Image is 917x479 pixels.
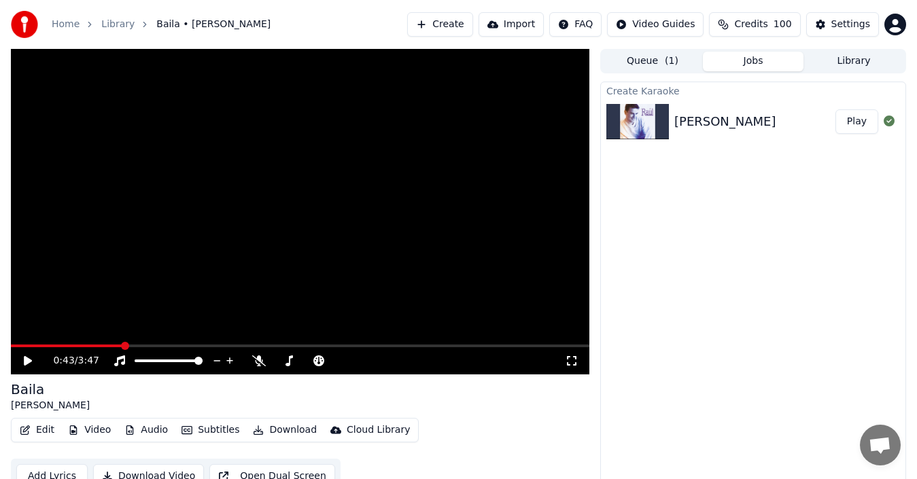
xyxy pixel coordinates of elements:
button: Subtitles [176,421,245,440]
button: Video [63,421,116,440]
button: Credits100 [709,12,800,37]
nav: breadcrumb [52,18,271,31]
span: 100 [774,18,792,31]
div: Otwarty czat [860,425,901,465]
div: Settings [831,18,870,31]
div: Create Karaoke [601,82,905,99]
button: Jobs [703,52,803,71]
button: FAQ [549,12,602,37]
a: Library [101,18,135,31]
button: Audio [119,421,173,440]
button: Library [803,52,904,71]
div: Baila [11,380,90,399]
button: Edit [14,421,60,440]
button: Settings [806,12,879,37]
div: [PERSON_NAME] [674,112,776,131]
button: Download [247,421,322,440]
button: Play [835,109,878,134]
button: Queue [602,52,703,71]
span: Baila • [PERSON_NAME] [156,18,271,31]
button: Create [407,12,473,37]
div: / [53,354,86,368]
button: Import [479,12,544,37]
span: 0:43 [53,354,74,368]
button: Video Guides [607,12,704,37]
div: [PERSON_NAME] [11,399,90,412]
span: Credits [734,18,767,31]
a: Home [52,18,80,31]
div: Cloud Library [347,423,410,437]
span: ( 1 ) [665,54,678,68]
span: 3:47 [78,354,99,368]
img: youka [11,11,38,38]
